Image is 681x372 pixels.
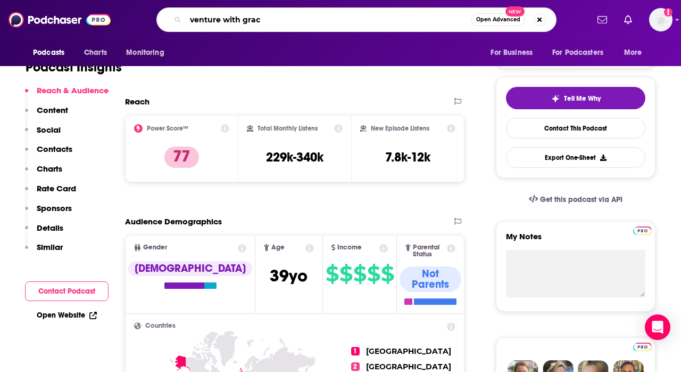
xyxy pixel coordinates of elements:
[125,216,222,227] h2: Audience Demographics
[326,265,338,282] span: $
[37,183,76,193] p: Rate Card
[506,231,645,250] label: My Notes
[366,362,451,371] span: [GEOGRAPHIC_DATA]
[506,118,645,139] a: Contact This Podcast
[25,85,109,105] button: Reach & Audience
[37,242,63,252] p: Similar
[551,94,560,103] img: tell me why sparkle
[25,223,63,242] button: Details
[520,187,631,213] a: Get this podcast via API
[371,125,429,132] h2: New Episode Listens
[258,125,318,132] h2: Total Monthly Listens
[506,147,645,168] button: Export One-Sheet
[26,43,78,63] button: open menu
[633,341,652,351] a: Pro website
[25,144,72,164] button: Contacts
[164,147,199,168] p: 77
[266,149,323,165] h3: 229k-340k
[339,265,352,282] span: $
[649,8,672,31] button: Show profile menu
[25,125,61,144] button: Social
[37,125,61,135] p: Social
[633,343,652,351] img: Podchaser Pro
[125,96,150,107] h2: Reach
[645,314,670,340] div: Open Intercom Messenger
[25,242,63,262] button: Similar
[491,45,533,60] span: For Business
[270,265,308,286] span: 39 yo
[25,203,72,223] button: Sponsors
[351,362,360,371] span: 2
[620,11,636,29] a: Show notifications dropdown
[25,183,76,203] button: Rate Card
[552,45,603,60] span: For Podcasters
[37,105,68,115] p: Content
[84,45,107,60] span: Charts
[126,45,164,60] span: Monitoring
[37,164,62,174] p: Charts
[145,322,176,329] span: Countries
[471,13,525,26] button: Open AdvancedNew
[271,244,285,251] span: Age
[77,43,113,63] a: Charts
[540,195,622,204] span: Get this podcast via API
[353,265,366,282] span: $
[143,244,167,251] span: Gender
[366,346,451,356] span: [GEOGRAPHIC_DATA]
[617,43,655,63] button: open menu
[25,164,62,183] button: Charts
[483,43,546,63] button: open menu
[337,244,362,251] span: Income
[649,8,672,31] img: User Profile
[381,265,394,282] span: $
[367,265,380,282] span: $
[147,125,188,132] h2: Power Score™
[351,347,360,355] span: 1
[545,43,619,63] button: open menu
[593,11,611,29] a: Show notifications dropdown
[413,244,445,258] span: Parental Status
[633,225,652,235] a: Pro website
[476,17,520,22] span: Open Advanced
[156,7,557,32] div: Search podcasts, credits, & more...
[564,94,601,103] span: Tell Me Why
[649,8,672,31] span: Logged in as amandalamPR
[37,144,72,154] p: Contacts
[37,85,109,95] p: Reach & Audience
[25,281,109,301] button: Contact Podcast
[128,261,252,276] div: [DEMOGRAPHIC_DATA]
[505,6,525,17] span: New
[37,203,72,213] p: Sponsors
[119,43,178,63] button: open menu
[664,8,672,17] svg: Add a profile image
[385,149,430,165] h3: 7.8k-12k
[26,59,122,75] h1: Podcast Insights
[37,311,97,320] a: Open Website
[633,227,652,235] img: Podchaser Pro
[37,223,63,233] p: Details
[33,45,64,60] span: Podcasts
[9,10,111,30] img: Podchaser - Follow, Share and Rate Podcasts
[25,105,68,125] button: Content
[400,266,461,292] div: Not Parents
[624,45,642,60] span: More
[186,11,471,28] input: Search podcasts, credits, & more...
[506,87,645,109] button: tell me why sparkleTell Me Why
